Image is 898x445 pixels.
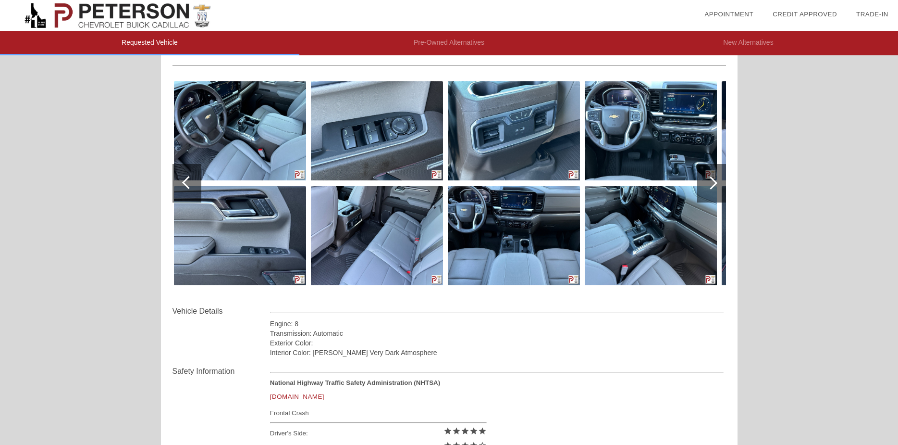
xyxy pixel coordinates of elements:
div: Frontal Crash [270,407,487,419]
div: Safety Information [172,366,270,377]
a: [DOMAIN_NAME] [270,393,324,400]
img: 895a19c3e0b5ffcfbb2d53363965ca28x.jpg [311,186,443,285]
img: a2854d921b009cfb81affcbfab59b9a0x.jpg [722,81,854,180]
div: Transmission: Automatic [270,329,724,338]
div: Vehicle Details [172,305,270,317]
img: a5ba48039696c36b4fb2d6286b7a771ex.jpg [174,81,306,180]
img: 3a123d66489be2880fe2d7321448fbd1x.jpg [311,81,443,180]
img: 46d4ade68c5ef1189d7431c2bf0e79c9x.jpg [722,186,854,285]
a: Trade-In [856,11,888,18]
img: ab4867840de639af9a0a421f528e3250x.jpg [448,186,580,285]
img: f7453a35ff724b727a83c1431470ba64x.jpg [585,81,717,180]
i: star [443,427,452,435]
li: New Alternatives [599,31,898,55]
img: 1ef20ffb2447ddfb30c5e207c63518cbx.jpg [448,81,580,180]
div: Engine: 8 [270,319,724,329]
img: 8d0d95d7a09ba3e6177e094e16cb132dx.jpg [585,186,717,285]
div: Driver's Side: [270,426,487,441]
strong: National Highway Traffic Safety Administration (NHTSA) [270,379,440,386]
a: Credit Approved [773,11,837,18]
i: star [469,427,478,435]
div: Interior Color: [PERSON_NAME] Very Dark Atmosphere [270,348,724,357]
div: Exterior Color: [270,338,724,348]
a: Appointment [704,11,753,18]
img: 5d445e826d0ae8a7465bf397c0b06751x.jpg [174,186,306,285]
i: star [478,427,487,435]
li: Pre-Owned Alternatives [299,31,599,55]
i: star [461,427,469,435]
i: star [452,427,461,435]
